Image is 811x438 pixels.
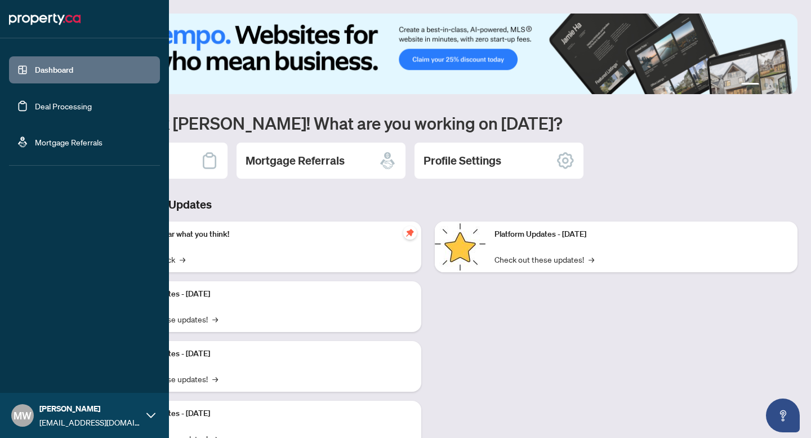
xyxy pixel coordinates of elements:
[212,313,218,325] span: →
[435,222,485,272] img: Platform Updates - June 23, 2025
[782,83,786,87] button: 4
[180,253,185,266] span: →
[118,228,412,241] p: We want to hear what you think!
[494,228,788,241] p: Platform Updates - [DATE]
[35,65,73,75] a: Dashboard
[246,153,345,169] h2: Mortgage Referrals
[403,226,417,240] span: pushpin
[39,416,141,428] span: [EMAIL_ADDRESS][DOMAIN_NAME]
[59,197,797,213] h3: Brokerage & Industry Updates
[589,253,594,266] span: →
[118,348,412,360] p: Platform Updates - [DATE]
[764,83,768,87] button: 2
[59,112,797,134] h1: Welcome back [PERSON_NAME]! What are you working on [DATE]?
[14,408,32,423] span: MW
[118,408,412,420] p: Platform Updates - [DATE]
[494,253,594,266] a: Check out these updates!→
[741,83,759,87] button: 1
[39,402,141,415] span: [PERSON_NAME]
[35,137,103,147] a: Mortgage Referrals
[424,153,501,169] h2: Profile Settings
[212,373,218,385] span: →
[118,288,412,300] p: Platform Updates - [DATE]
[35,101,92,111] a: Deal Processing
[59,14,797,94] img: Slide 0
[773,83,777,87] button: 3
[766,399,800,432] button: Open asap
[9,10,81,28] img: logo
